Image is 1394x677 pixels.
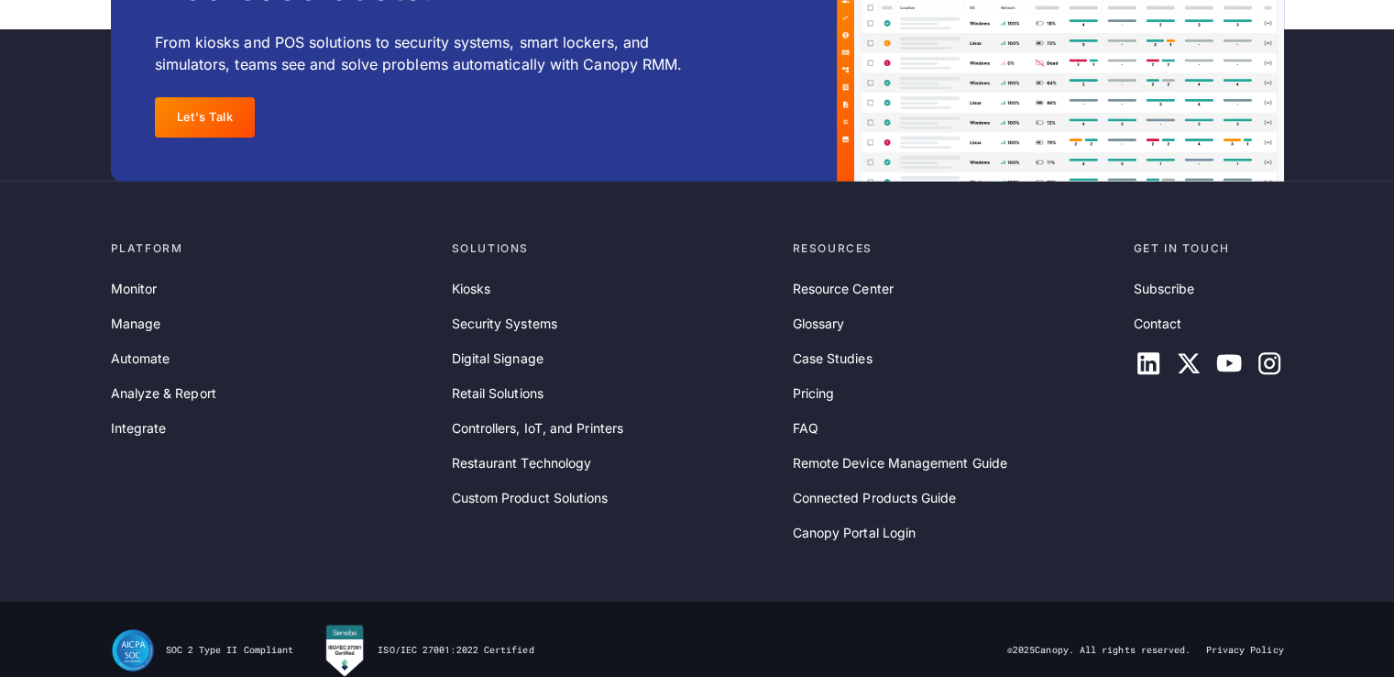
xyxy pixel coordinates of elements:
a: Connected Products Guide [793,488,957,508]
img: SOC II Type II Compliance Certification for Canopy Remote Device Management [111,628,155,672]
a: Remote Device Management Guide [793,453,1007,473]
span: 2025 [1013,644,1035,656]
a: Automate [111,349,170,369]
a: Pricing [793,383,835,404]
a: Controllers, IoT, and Printers [452,418,623,438]
div: Platform [111,240,437,257]
a: Contact [1134,314,1182,334]
a: Monitor [111,279,158,299]
img: Canopy RMM is Sensiba Certified for ISO/IEC [323,624,367,677]
div: Solutions [452,240,778,257]
a: Glossary [793,314,845,334]
div: ISO/IEC 27001:2022 Certified [378,644,533,657]
a: Retail Solutions [452,383,543,404]
a: Kiosks [452,279,490,299]
a: Let's Talk [155,97,256,139]
a: Integrate [111,418,167,438]
p: From kiosks and POS solutions to security systems, smart lockers, and simulators, teams see and s... [155,31,719,75]
a: Resource Center [793,279,894,299]
a: Custom Product Solutions [452,488,609,508]
div: SOC 2 Type II Compliant [166,644,294,657]
div: Get in touch [1134,240,1284,257]
a: Restaurant Technology [452,453,592,473]
div: © Canopy. All rights reserved. [1007,644,1191,657]
a: Digital Signage [452,349,543,369]
a: Canopy Portal Login [793,523,917,543]
a: FAQ [793,418,818,438]
a: Security Systems [452,314,557,334]
a: Analyze & Report [111,383,216,404]
a: Case Studies [793,349,873,369]
a: Manage [111,314,160,334]
a: Privacy Policy [1205,644,1283,657]
a: Subscribe [1134,279,1195,299]
div: Resources [793,240,1119,257]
